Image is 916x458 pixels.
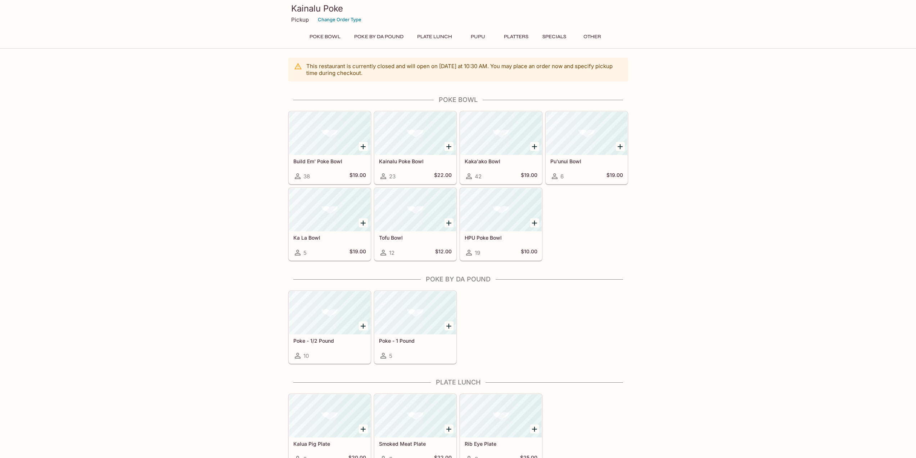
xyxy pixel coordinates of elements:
[500,32,532,42] button: Platters
[445,142,454,151] button: Add Kainalu Poke Bowl
[289,394,370,437] div: Kalua Pig Plate
[530,218,539,227] button: Add HPU Poke Bowl
[359,142,368,151] button: Add Build Em' Poke Bowl
[379,338,452,344] h5: Poke - 1 Pound
[460,112,542,155] div: Kaka'ako Bowl
[460,188,542,231] div: HPU Poke Bowl
[349,248,366,257] h5: $19.00
[530,424,539,433] button: Add Rib Eye Plate
[475,249,480,256] span: 19
[303,173,310,180] span: 38
[546,111,628,184] a: Pu'unui Bowl6$19.00
[375,188,456,231] div: Tofu Bowl
[359,424,368,433] button: Add Kalua Pig Plate
[288,378,628,386] h4: Plate Lunch
[306,32,344,42] button: Poke Bowl
[289,112,370,155] div: Build Em' Poke Bowl
[374,188,456,261] a: Tofu Bowl12$12.00
[289,111,371,184] a: Build Em' Poke Bowl38$19.00
[289,291,370,334] div: Poke - 1/2 Pound
[306,63,622,76] p: This restaurant is currently closed and will open on [DATE] at 10:30 AM . You may place an order ...
[303,249,307,256] span: 5
[465,158,537,164] h5: Kaka'ako Bowl
[359,218,368,227] button: Add Ka La Bowl
[460,188,542,261] a: HPU Poke Bowl19$10.00
[560,173,564,180] span: 6
[375,291,456,334] div: Poke - 1 Pound
[379,441,452,447] h5: Smoked Meat Plate
[288,275,628,283] h4: Poke By Da Pound
[460,394,542,437] div: Rib Eye Plate
[289,188,370,231] div: Ka La Bowl
[546,112,627,155] div: Pu'unui Bowl
[293,441,366,447] h5: Kalua Pig Plate
[521,248,537,257] h5: $10.00
[445,321,454,330] button: Add Poke - 1 Pound
[445,424,454,433] button: Add Smoked Meat Plate
[521,172,537,181] h5: $19.00
[616,142,625,151] button: Add Pu'unui Bowl
[293,338,366,344] h5: Poke - 1/2 Pound
[293,235,366,241] h5: Ka La Bowl
[291,16,309,23] p: Pickup
[465,235,537,241] h5: HPU Poke Bowl
[462,32,494,42] button: Pupu
[374,291,456,364] a: Poke - 1 Pound5
[289,291,371,364] a: Poke - 1/2 Pound10
[389,352,392,359] span: 5
[460,111,542,184] a: Kaka'ako Bowl42$19.00
[606,172,623,181] h5: $19.00
[359,321,368,330] button: Add Poke - 1/2 Pound
[293,158,366,164] h5: Build Em' Poke Bowl
[538,32,570,42] button: Specials
[576,32,609,42] button: Other
[530,142,539,151] button: Add Kaka'ako Bowl
[375,112,456,155] div: Kainalu Poke Bowl
[379,158,452,164] h5: Kainalu Poke Bowl
[435,248,452,257] h5: $12.00
[303,352,309,359] span: 10
[315,14,365,25] button: Change Order Type
[445,218,454,227] button: Add Tofu Bowl
[375,394,456,437] div: Smoked Meat Plate
[434,172,452,181] h5: $22.00
[389,249,394,256] span: 12
[374,111,456,184] a: Kainalu Poke Bowl23$22.00
[350,32,407,42] button: Poke By Da Pound
[289,188,371,261] a: Ka La Bowl5$19.00
[291,3,625,14] h3: Kainalu Poke
[379,235,452,241] h5: Tofu Bowl
[349,172,366,181] h5: $19.00
[475,173,482,180] span: 42
[413,32,456,42] button: Plate Lunch
[550,158,623,164] h5: Pu'unui Bowl
[389,173,396,180] span: 23
[465,441,537,447] h5: Rib Eye Plate
[288,96,628,104] h4: Poke Bowl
